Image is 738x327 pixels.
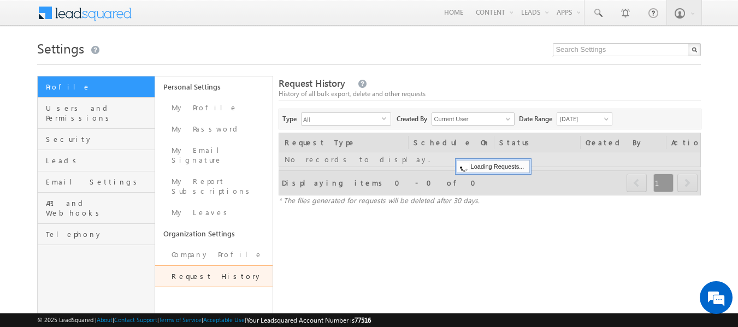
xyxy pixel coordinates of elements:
a: About [97,316,113,323]
a: Contact Support [114,316,157,323]
span: Email Settings [46,177,152,187]
a: Acceptable Use [203,316,245,323]
div: All [301,112,391,126]
span: Date Range [519,112,557,124]
span: Type [282,112,301,124]
input: Type to Search [432,112,515,126]
a: My Password [155,118,273,140]
a: Show All Items [500,114,513,124]
a: API and Webhooks [38,193,155,224]
span: Users and Permissions [46,103,152,123]
a: My Leaves [155,202,273,223]
a: Security [38,129,155,150]
span: Security [46,134,152,144]
span: API and Webhooks [46,198,152,218]
a: Request History [155,265,273,287]
a: Organization Settings [155,223,273,244]
span: Created By [397,112,432,124]
span: Profile [46,82,152,92]
span: * The files generated for requests will be deleted after 30 days. [279,195,480,205]
span: select [382,116,391,121]
input: Search Settings [553,43,701,56]
a: Personal Settings [155,76,273,97]
span: All [302,113,382,125]
a: Profile [38,76,155,98]
a: Email Settings [38,171,155,193]
span: Telephony [46,229,152,239]
a: My Report Subscriptions [155,171,273,202]
a: [DATE] [557,112,612,126]
a: Terms of Service [159,316,202,323]
span: Leads [46,156,152,165]
a: Company Profile [155,244,273,265]
span: Your Leadsquared Account Number is [246,316,371,324]
span: Request History [279,77,345,90]
span: © 2025 LeadSquared | | | | | [37,315,371,325]
span: [DATE] [557,114,609,124]
div: Loading Requests... [457,160,530,173]
span: 77516 [355,316,371,324]
a: My Profile [155,97,273,118]
span: Settings [37,39,84,57]
a: Telephony [38,224,155,245]
a: Users and Permissions [38,98,155,129]
a: My Email Signature [155,140,273,171]
div: History of all bulk export, delete and other requests [279,89,701,99]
